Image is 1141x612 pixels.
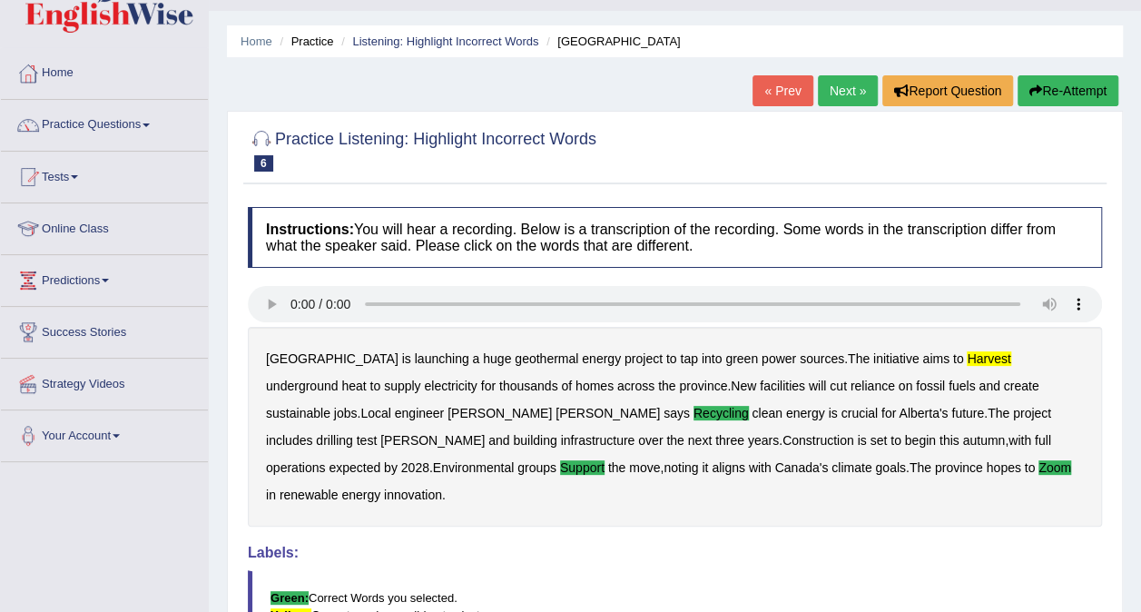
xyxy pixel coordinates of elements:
a: Success Stories [1,307,208,352]
b: expected [329,460,380,475]
h4: Labels: [248,545,1102,561]
b: with [749,460,772,475]
b: to [890,433,901,448]
b: over [638,433,663,448]
b: [GEOGRAPHIC_DATA] [266,351,398,366]
b: noting [664,460,698,475]
b: huge [483,351,511,366]
b: The [988,406,1009,420]
a: Online Class [1,203,208,249]
b: province [679,379,727,393]
b: building [513,433,556,448]
b: for [481,379,496,393]
b: crucial [841,406,877,420]
b: homes [575,379,614,393]
b: electricity [424,379,477,393]
b: energy [786,406,825,420]
b: the [608,460,625,475]
b: geothermal [515,351,578,366]
b: supply [384,379,420,393]
b: launching [415,351,469,366]
a: Practice Questions [1,100,208,145]
b: energy [341,488,380,502]
b: 2028 [401,460,429,475]
b: with [1008,433,1031,448]
b: New [731,379,756,393]
b: aims [922,351,949,366]
b: [PERSON_NAME] [448,406,552,420]
b: and [979,379,999,393]
b: harvest [967,351,1010,366]
b: zoom [1038,460,1071,475]
a: Home [241,35,272,48]
b: [PERSON_NAME] [380,433,485,448]
b: includes [266,433,312,448]
b: thousands [499,379,558,393]
b: autumn [962,433,1005,448]
b: of [561,379,572,393]
button: Re-Attempt [1018,75,1118,106]
b: renewable [280,488,339,502]
b: to [1025,460,1036,475]
b: province [935,460,983,475]
b: into [702,351,723,366]
a: « Prev [752,75,812,106]
b: the [658,379,675,393]
b: the [666,433,684,448]
a: Tests [1,152,208,197]
b: cut [830,379,847,393]
b: climate [831,460,871,475]
b: set [870,433,887,448]
b: The [910,460,931,475]
b: full [1035,433,1051,448]
b: is [828,406,837,420]
a: Strategy Videos [1,359,208,404]
b: initiative [873,351,920,366]
b: test [357,433,378,448]
b: create [1004,379,1039,393]
b: this [939,433,959,448]
b: Alberta's [899,406,948,420]
b: sources [800,351,844,366]
button: Report Question [882,75,1013,106]
b: [PERSON_NAME] [556,406,660,420]
b: aligns [712,460,745,475]
h2: Practice Listening: Highlight Incorrect Words [248,126,596,172]
b: fossil [916,379,945,393]
b: move [629,460,660,475]
b: will [809,379,826,393]
b: and [488,433,509,448]
b: reliance [851,379,895,393]
b: green [725,351,758,366]
b: project [1013,406,1051,420]
b: it [702,460,708,475]
b: to [666,351,677,366]
b: in [266,488,276,502]
a: Next » [818,75,878,106]
b: groups [517,460,556,475]
li: [GEOGRAPHIC_DATA] [542,33,681,50]
b: is [402,351,411,366]
b: to [369,379,380,393]
b: engineer [395,406,445,420]
b: recycling [693,406,749,420]
b: for [881,406,896,420]
b: clean [752,406,782,420]
b: support [560,460,605,475]
b: three [715,433,744,448]
b: next [688,433,712,448]
a: Predictions [1,255,208,301]
b: project [625,351,663,366]
b: power [762,351,796,366]
b: sustainable [266,406,330,420]
b: operations [266,460,325,475]
b: innovation [384,488,442,502]
b: across [617,379,654,393]
b: begin [905,433,936,448]
b: underground [266,379,338,393]
a: Listening: Highlight Incorrect Words [352,35,538,48]
b: on [899,379,913,393]
b: Local [360,406,390,420]
b: energy [582,351,621,366]
li: Practice [275,33,333,50]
